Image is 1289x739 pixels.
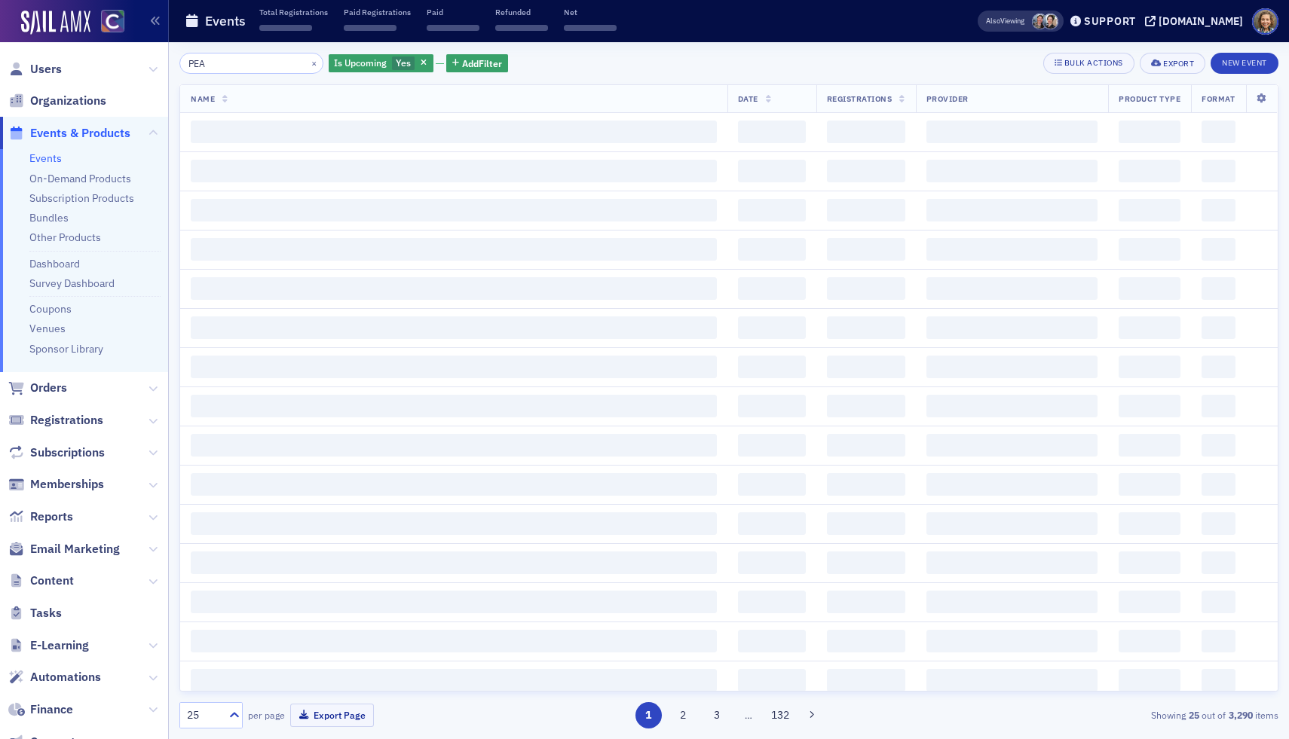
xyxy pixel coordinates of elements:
[1119,356,1180,378] span: ‌
[290,704,374,727] button: Export Page
[926,434,1098,457] span: ‌
[1119,395,1180,417] span: ‌
[8,93,106,109] a: Organizations
[738,630,806,652] span: ‌
[329,54,433,73] div: Yes
[8,508,73,525] a: Reports
[8,61,62,78] a: Users
[29,257,80,270] a: Dashboard
[90,10,124,35] a: View Homepage
[29,211,69,224] a: Bundles
[1119,316,1180,339] span: ‌
[635,702,662,728] button: 1
[738,669,806,692] span: ‌
[344,7,411,17] p: Paid Registrations
[827,473,905,496] span: ‌
[259,25,312,31] span: ‌
[926,277,1098,300] span: ‌
[1202,434,1235,457] span: ‌
[187,707,220,723] div: 25
[738,93,758,104] span: Date
[191,591,717,613] span: ‌
[564,25,617,31] span: ‌
[191,277,717,300] span: ‌
[1211,55,1278,69] a: New Event
[738,160,806,182] span: ‌
[191,93,215,104] span: Name
[827,121,905,143] span: ‌
[738,199,806,221] span: ‌
[1064,59,1123,67] div: Bulk Actions
[29,276,115,290] a: Survey Dashboard
[191,238,717,261] span: ‌
[30,125,130,142] span: Events & Products
[1119,199,1180,221] span: ‌
[30,93,106,109] span: Organizations
[462,56,502,70] span: Add Filter
[827,356,905,378] span: ‌
[8,476,104,493] a: Memberships
[427,25,479,31] span: ‌
[926,669,1098,692] span: ‌
[926,93,969,104] span: Provider
[827,669,905,692] span: ‌
[205,12,246,30] h1: Events
[29,231,101,244] a: Other Products
[1202,93,1235,104] span: Format
[30,508,73,525] span: Reports
[259,7,328,17] p: Total Registrations
[29,302,72,316] a: Coupons
[1202,199,1235,221] span: ‌
[926,316,1098,339] span: ‌
[926,121,1098,143] span: ‌
[101,10,124,33] img: SailAMX
[29,342,103,356] a: Sponsor Library
[30,669,101,686] span: Automations
[191,121,717,143] span: ‌
[191,199,717,221] span: ‌
[29,151,62,165] a: Events
[191,434,717,457] span: ‌
[738,316,806,339] span: ‌
[564,7,617,17] p: Net
[1226,708,1255,722] strong: 3,290
[30,701,73,718] span: Finance
[1119,473,1180,496] span: ‌
[21,11,90,35] img: SailAMX
[738,551,806,574] span: ‌
[191,551,717,574] span: ‌
[767,702,794,728] button: 132
[1043,53,1134,74] button: Bulk Actions
[926,591,1098,613] span: ‌
[191,160,717,182] span: ‌
[1119,277,1180,300] span: ‌
[8,380,67,396] a: Orders
[446,54,508,73] button: AddFilter
[1119,551,1180,574] span: ‌
[396,56,411,69] span: Yes
[344,25,396,31] span: ‌
[1202,121,1235,143] span: ‌
[191,630,717,652] span: ‌
[827,551,905,574] span: ‌
[29,322,66,335] a: Venues
[191,356,717,378] span: ‌
[8,541,120,557] a: Email Marketing
[1202,395,1235,417] span: ‌
[827,434,905,457] span: ‌
[1159,14,1243,28] div: [DOMAIN_NAME]
[8,669,101,686] a: Automations
[191,512,717,535] span: ‌
[738,591,806,613] span: ‌
[8,573,74,589] a: Content
[30,444,105,461] span: Subscriptions
[1119,630,1180,652] span: ‌
[986,16,1024,26] span: Viewing
[179,53,323,74] input: Search…
[1202,512,1235,535] span: ‌
[738,395,806,417] span: ‌
[191,473,717,496] span: ‌
[1202,669,1235,692] span: ‌
[738,121,806,143] span: ‌
[8,637,89,654] a: E-Learning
